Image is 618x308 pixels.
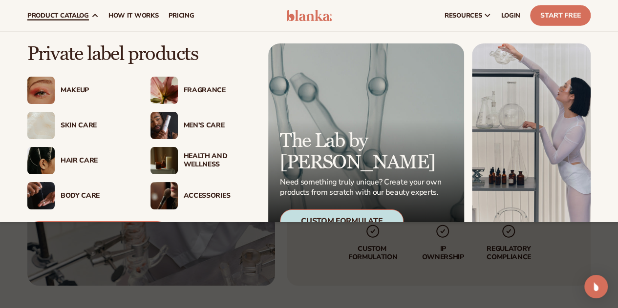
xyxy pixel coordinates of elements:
[61,157,131,165] div: Hair Care
[27,43,254,65] p: Private label products
[150,147,178,174] img: Candles and incense on table.
[27,112,55,139] img: Cream moisturizer swatch.
[530,5,591,26] a: Start Free
[280,209,404,233] div: Custom Formulate
[150,77,254,104] a: Pink blooming flower. Fragrance
[27,147,131,174] a: Female hair pulled back with clips. Hair Care
[184,152,254,169] div: Health And Wellness
[27,112,131,139] a: Cream moisturizer swatch. Skin Care
[27,147,55,174] img: Female hair pulled back with clips.
[445,12,482,20] span: resources
[61,86,131,95] div: Makeup
[280,177,444,198] p: Need something truly unique? Create your own products from scratch with our beauty experts.
[27,182,131,209] a: Male hand applying moisturizer. Body Care
[150,77,178,104] img: Pink blooming flower.
[150,182,254,209] a: Female with makeup brush. Accessories
[472,43,591,245] img: Female in lab with equipment.
[61,192,131,200] div: Body Care
[150,112,178,139] img: Male holding moisturizer bottle.
[168,12,194,20] span: pricing
[150,182,178,209] img: Female with makeup brush.
[184,86,254,95] div: Fragrance
[150,147,254,174] a: Candles and incense on table. Health And Wellness
[268,43,464,245] a: Microscopic product formula. The Lab by [PERSON_NAME] Need something truly unique? Create your ow...
[286,10,332,21] img: logo
[27,77,131,104] a: Female with glitter eye makeup. Makeup
[108,12,159,20] span: How It Works
[584,275,608,298] div: Open Intercom Messenger
[27,182,55,209] img: Male hand applying moisturizer.
[184,122,254,130] div: Men’s Care
[27,77,55,104] img: Female with glitter eye makeup.
[280,130,444,173] p: The Lab by [PERSON_NAME]
[184,192,254,200] div: Accessories
[27,12,89,20] span: product catalog
[61,122,131,130] div: Skin Care
[501,12,520,20] span: LOGIN
[150,112,254,139] a: Male holding moisturizer bottle. Men’s Care
[27,221,169,245] a: View Product Catalog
